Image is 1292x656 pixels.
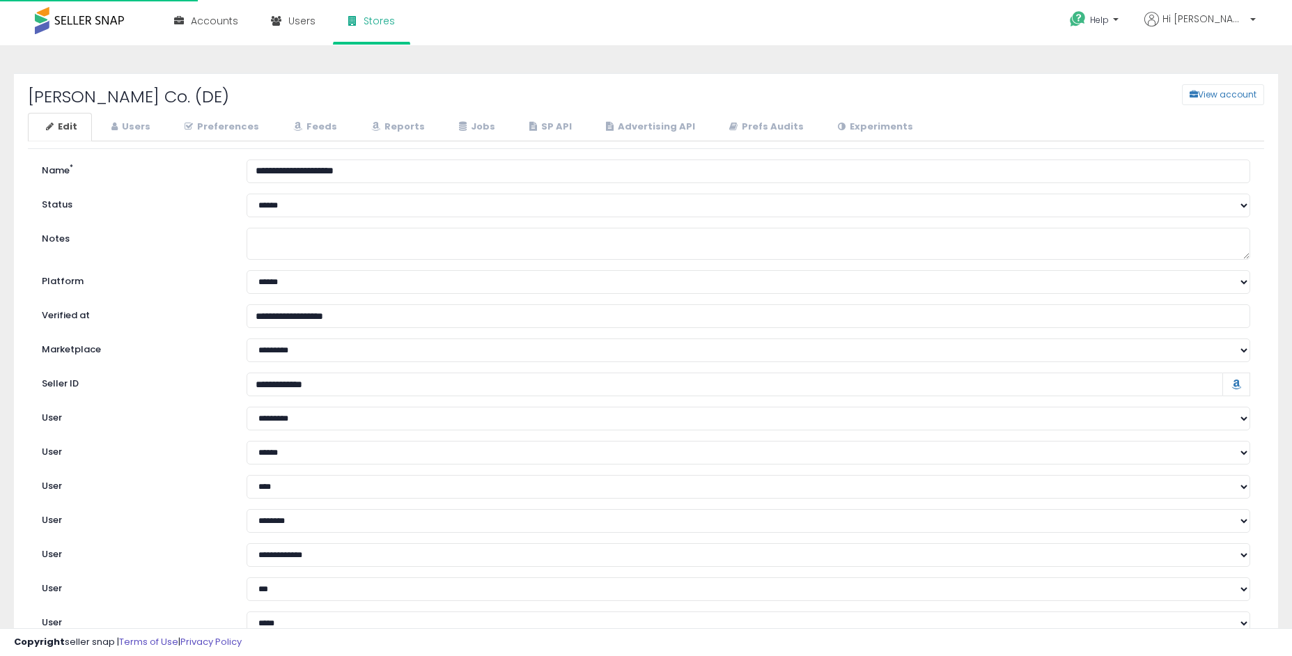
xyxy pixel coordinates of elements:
[1172,84,1192,105] a: View account
[93,113,165,141] a: Users
[31,577,236,595] label: User
[1069,10,1087,28] i: Get Help
[31,611,236,630] label: User
[511,113,586,141] a: SP API
[14,636,242,649] div: seller snap | |
[441,113,510,141] a: Jobs
[288,14,316,28] span: Users
[191,14,238,28] span: Accounts
[353,113,439,141] a: Reports
[1144,12,1256,43] a: Hi [PERSON_NAME]
[364,14,395,28] span: Stores
[28,113,92,141] a: Edit
[588,113,710,141] a: Advertising API
[31,543,236,561] label: User
[180,635,242,648] a: Privacy Policy
[31,194,236,212] label: Status
[14,635,65,648] strong: Copyright
[1090,14,1109,26] span: Help
[31,338,236,357] label: Marketplace
[1182,84,1264,105] button: View account
[31,228,236,246] label: Notes
[275,113,352,141] a: Feeds
[31,373,236,391] label: Seller ID
[31,304,236,322] label: Verified at
[31,159,236,178] label: Name
[31,270,236,288] label: Platform
[31,407,236,425] label: User
[31,509,236,527] label: User
[31,475,236,493] label: User
[711,113,818,141] a: Prefs Audits
[119,635,178,648] a: Terms of Use
[17,88,541,106] h2: [PERSON_NAME] Co. (DE)
[31,441,236,459] label: User
[1162,12,1246,26] span: Hi [PERSON_NAME]
[820,113,928,141] a: Experiments
[166,113,274,141] a: Preferences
